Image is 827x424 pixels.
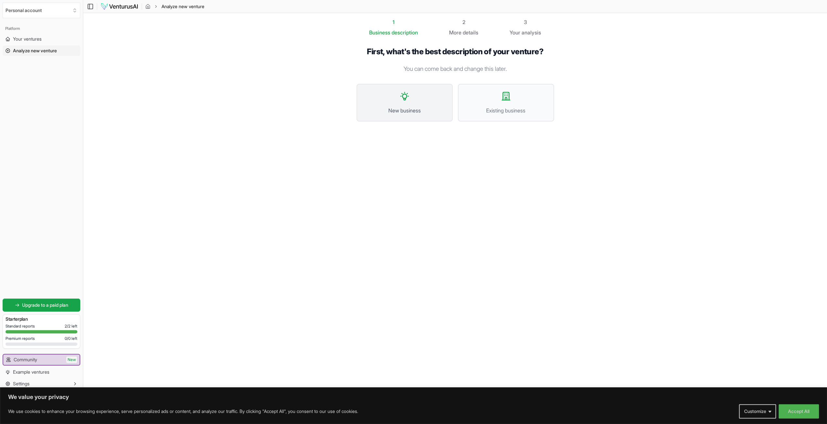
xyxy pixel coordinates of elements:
[356,84,453,122] button: New business
[8,407,358,415] p: We use cookies to enhance your browsing experience, serve personalized ads or content, and analyz...
[6,336,35,341] span: Premium reports
[779,404,819,418] button: Accept All
[3,299,80,312] a: Upgrade to a paid plan
[3,379,80,389] button: Settings
[3,354,80,365] a: CommunityNew
[13,36,42,42] span: Your ventures
[458,84,554,122] button: Existing business
[3,23,80,34] div: Platform
[65,336,77,341] span: 0 / 0 left
[13,369,49,375] span: Example ventures
[6,324,35,329] span: Standard reports
[510,18,541,26] div: 3
[6,316,77,322] h3: Starter plan
[3,3,80,18] button: Select an organization
[145,3,204,10] nav: breadcrumb
[739,404,776,418] button: Customize
[14,356,37,363] span: Community
[356,47,554,57] h1: First, what's the best description of your venture?
[100,3,138,10] img: logo
[3,367,80,377] a: Example ventures
[369,29,390,36] span: Business
[13,380,30,387] span: Settings
[162,3,204,10] span: Analyze new venture
[369,18,418,26] div: 1
[22,302,68,308] span: Upgrade to a paid plan
[65,324,77,329] span: 2 / 2 left
[8,393,819,401] p: We value your privacy
[522,29,541,36] span: analysis
[3,34,80,44] a: Your ventures
[13,47,57,54] span: Analyze new venture
[66,356,77,363] span: New
[356,64,554,73] p: You can come back and change this later.
[3,45,80,56] a: Analyze new venture
[364,107,446,114] span: New business
[449,29,461,36] span: More
[510,29,520,36] span: Your
[392,29,418,36] span: description
[449,18,478,26] div: 2
[463,29,478,36] span: details
[465,107,547,114] span: Existing business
